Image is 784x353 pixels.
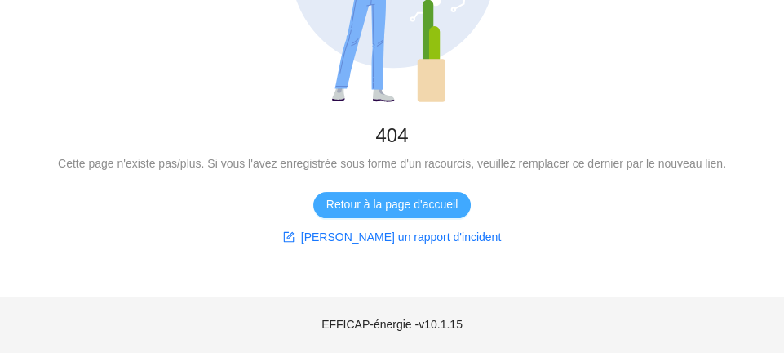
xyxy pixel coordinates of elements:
div: 404 [39,123,745,149]
button: Retour à la page d'accueil [313,192,471,218]
div: Cette page n'existe pas/plus. Si vous l'avez enregistrée sous forme d'un racourcis, veuillez remp... [39,155,745,172]
button: [PERSON_NAME] un rapport d'incident [270,225,514,251]
span: Retour à la page d'accueil [326,196,458,213]
span: [PERSON_NAME] un rapport d'incident [301,229,501,246]
span: EFFICAP-énergie - v10.1.15 [321,318,463,331]
span: form [283,231,295,243]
